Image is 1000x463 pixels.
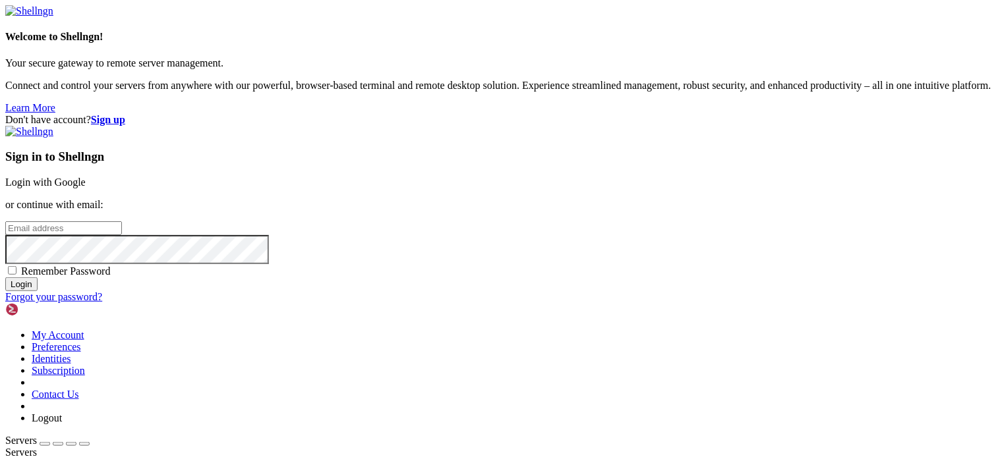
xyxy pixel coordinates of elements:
img: Shellngn [5,126,53,138]
div: Servers [5,447,995,458]
h4: Welcome to Shellngn! [5,31,995,43]
img: Shellngn [5,303,81,316]
p: Your secure gateway to remote server management. [5,57,995,69]
a: Forgot your password? [5,291,102,302]
img: Shellngn [5,5,53,17]
h3: Sign in to Shellngn [5,150,995,164]
a: My Account [32,329,84,340]
a: Logout [32,412,62,423]
p: or continue with email: [5,199,995,211]
a: Sign up [91,114,125,125]
a: Identities [32,353,71,364]
input: Login [5,277,38,291]
div: Don't have account? [5,114,995,126]
a: Login with Google [5,177,86,188]
span: Remember Password [21,265,111,277]
a: Contact Us [32,389,79,400]
a: Learn More [5,102,55,113]
a: Servers [5,435,90,446]
input: Email address [5,221,122,235]
p: Connect and control your servers from anywhere with our powerful, browser-based terminal and remo... [5,80,995,92]
input: Remember Password [8,266,16,275]
a: Subscription [32,365,85,376]
span: Servers [5,435,37,446]
a: Preferences [32,341,81,352]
